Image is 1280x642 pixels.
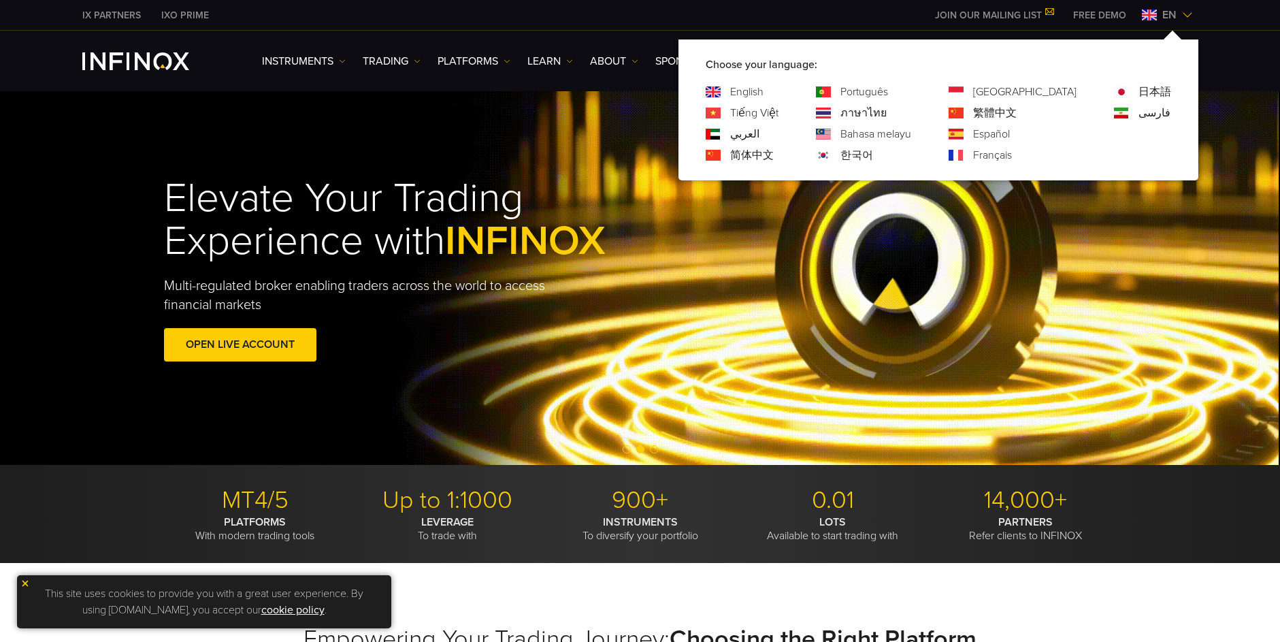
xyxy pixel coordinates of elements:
p: To diversify your portfolio [549,515,732,543]
a: INFINOX [72,8,151,22]
a: Language [840,105,887,121]
p: 14,000+ [934,485,1117,515]
a: Language [1138,84,1171,100]
a: Language [973,126,1010,142]
a: Language [840,84,888,100]
a: Language [840,147,873,163]
span: Go to slide 3 [650,445,658,453]
a: Language [730,126,759,142]
span: Go to slide 2 [636,445,644,453]
img: yellow close icon [20,579,30,588]
p: MT4/5 [164,485,346,515]
a: PLATFORMS [438,53,510,69]
span: en [1157,7,1182,23]
a: SPONSORSHIPS [655,53,733,69]
strong: LOTS [819,515,846,529]
p: Up to 1:1000 [357,485,539,515]
a: Learn [527,53,573,69]
a: Language [730,84,764,100]
p: With modern trading tools [164,515,346,543]
p: Multi-regulated broker enabling traders across the world to access financial markets [164,276,568,315]
p: This site uses cookies to provide you with a great user experience. By using [DOMAIN_NAME], you a... [24,582,384,622]
a: Instruments [262,53,346,69]
a: Language [973,147,1012,163]
a: Language [730,147,774,163]
a: Language [973,105,1017,121]
p: Available to start trading with [742,515,924,543]
p: Refer clients to INFINOX [934,515,1117,543]
a: Language [840,126,911,142]
strong: LEVERAGE [421,515,474,529]
a: cookie policy [261,603,325,617]
a: INFINOX [151,8,219,22]
h1: Elevate Your Trading Experience with [164,177,669,263]
strong: PLATFORMS [224,515,286,529]
p: To trade with [357,515,539,543]
strong: PARTNERS [998,515,1053,529]
p: 0.01 [742,485,924,515]
a: JOIN OUR MAILING LIST [925,10,1063,21]
a: INFINOX MENU [1063,8,1136,22]
a: INFINOX Logo [82,52,221,70]
p: Choose your language: [706,57,1171,73]
a: Language [973,84,1077,100]
a: Language [730,105,778,121]
a: Language [1138,105,1170,121]
p: 900+ [549,485,732,515]
span: INFINOX [445,216,606,266]
a: TRADING [363,53,421,69]
strong: INSTRUMENTS [603,515,678,529]
a: ABOUT [590,53,638,69]
span: Go to slide 1 [623,445,631,453]
a: OPEN LIVE ACCOUNT [164,328,316,362]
